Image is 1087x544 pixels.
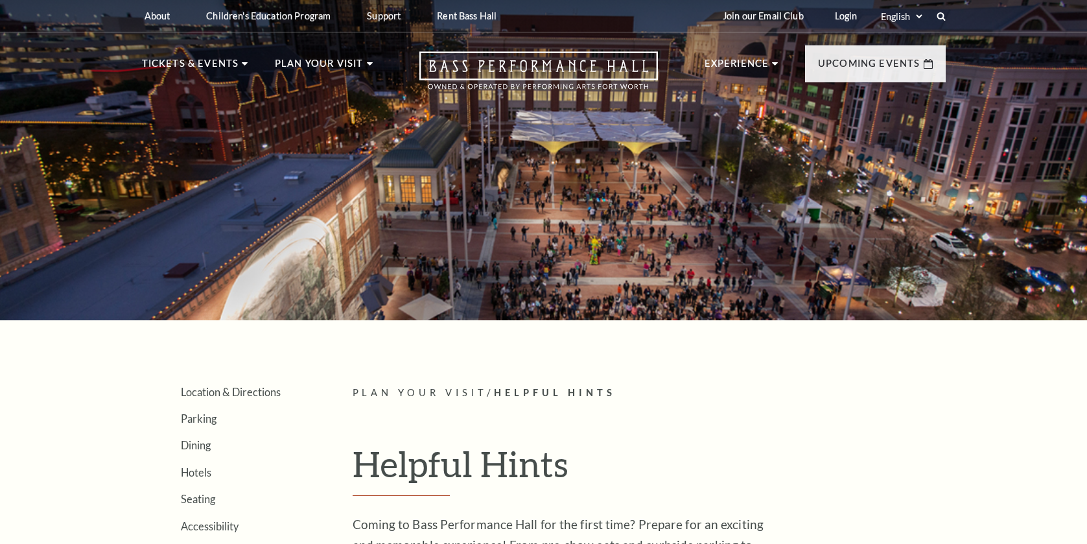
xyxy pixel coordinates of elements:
p: Plan Your Visit [275,56,364,79]
p: Experience [705,56,769,79]
p: Tickets & Events [142,56,239,79]
select: Select: [878,10,924,23]
a: Accessibility [181,520,239,532]
a: Parking [181,412,216,425]
a: Hotels [181,466,211,479]
a: Dining [181,439,211,451]
a: Seating [181,493,215,505]
p: Rent Bass Hall [437,10,497,21]
p: Support [367,10,401,21]
a: Location & Directions [181,386,281,398]
h1: Helpful Hints [353,443,946,496]
p: / [353,385,946,401]
p: Upcoming Events [818,56,920,79]
p: About [145,10,170,21]
p: Children's Education Program [206,10,331,21]
span: Helpful Hints [494,387,616,398]
span: Plan Your Visit [353,387,487,398]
